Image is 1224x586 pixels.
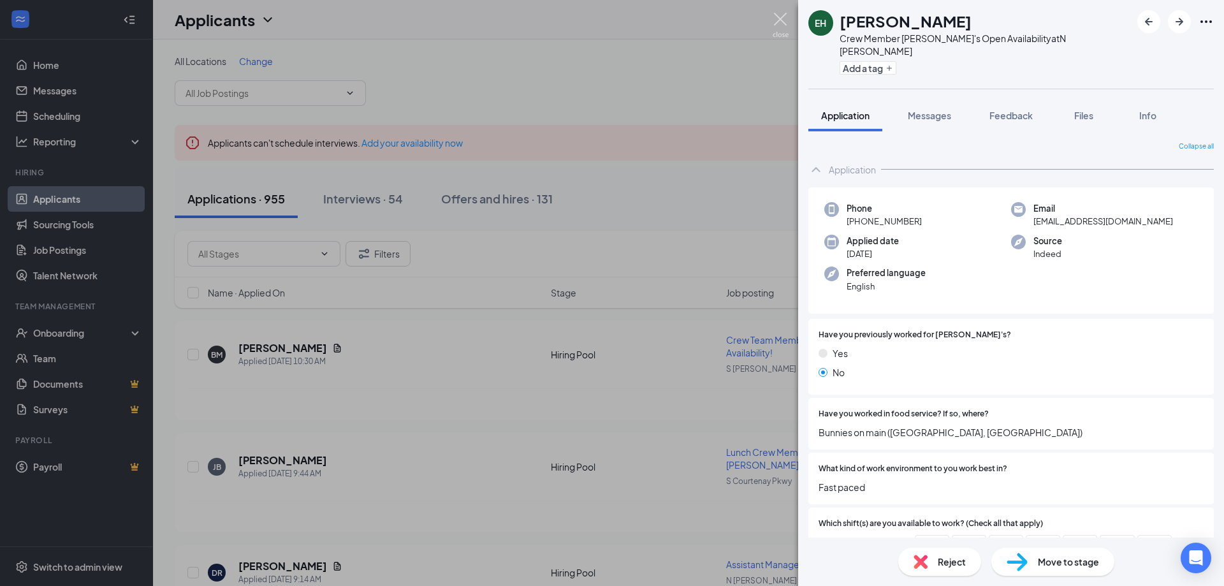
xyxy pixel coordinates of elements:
span: [PHONE_NUMBER] [847,215,922,228]
div: EH [815,17,826,29]
span: Preferred language [847,267,926,279]
span: No [833,365,845,379]
span: Email [1033,202,1173,215]
svg: ChevronUp [808,162,824,177]
svg: ArrowRight [1172,14,1187,29]
span: Move to stage [1038,555,1099,569]
div: Application [829,163,876,176]
span: Source [1033,235,1062,247]
div: Crew Member [PERSON_NAME]'s Open Availability at N [PERSON_NAME] [840,32,1131,57]
span: Phone [847,202,922,215]
svg: Plus [885,64,893,72]
span: Have you previously worked for [PERSON_NAME]'s? [819,329,1011,341]
h1: [PERSON_NAME] [840,10,972,32]
span: Indeed [1033,247,1062,260]
span: Application [821,110,870,121]
span: What kind of work environment to you work best in? [819,463,1007,475]
svg: ArrowLeftNew [1141,14,1156,29]
span: Files [1074,110,1093,121]
span: Applied date [847,235,899,247]
button: ArrowRight [1168,10,1191,33]
span: [DATE] [847,247,899,260]
button: PlusAdd a tag [840,61,896,75]
span: Bunnies on main ([GEOGRAPHIC_DATA], [GEOGRAPHIC_DATA]) [819,425,1204,439]
span: Feedback [989,110,1033,121]
span: Messages [908,110,951,121]
span: Reject [938,555,966,569]
span: English [847,280,926,293]
span: Collapse all [1179,142,1214,152]
span: Have you worked in food service? If so, where? [819,408,989,420]
svg: Ellipses [1198,14,1214,29]
span: Fast paced [819,480,1204,494]
div: Open Intercom Messenger [1181,543,1211,573]
span: Info [1139,110,1156,121]
span: Yes [833,346,848,360]
span: [EMAIL_ADDRESS][DOMAIN_NAME] [1033,215,1173,228]
span: Which shift(s) are you available to work? (Check all that apply) [819,518,1043,530]
button: ArrowLeftNew [1137,10,1160,33]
